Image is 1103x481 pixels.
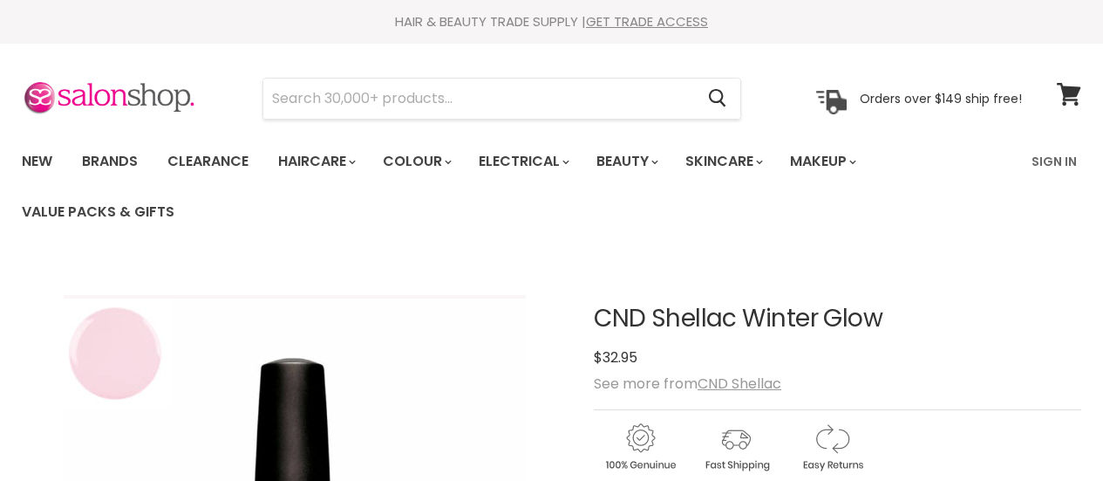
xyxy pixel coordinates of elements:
button: Search [694,79,740,119]
a: Value Packs & Gifts [9,194,187,230]
span: See more from [594,374,781,394]
p: Orders over $149 ship free! [860,90,1022,106]
img: returns.gif [786,421,878,474]
form: Product [262,78,741,120]
a: Skincare [672,143,773,180]
h1: CND Shellac Winter Glow [594,306,1081,333]
a: Beauty [583,143,669,180]
img: shipping.gif [690,421,782,474]
a: New [9,143,65,180]
a: Colour [370,143,462,180]
a: Clearance [154,143,262,180]
a: Haircare [265,143,366,180]
a: GET TRADE ACCESS [586,12,708,31]
a: Brands [69,143,151,180]
ul: Main menu [9,136,1021,237]
img: genuine.gif [594,421,686,474]
input: Search [263,79,694,119]
a: CND Shellac [698,374,781,394]
a: Electrical [466,143,580,180]
a: Makeup [777,143,867,180]
span: $32.95 [594,347,637,368]
a: Sign In [1021,143,1087,180]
